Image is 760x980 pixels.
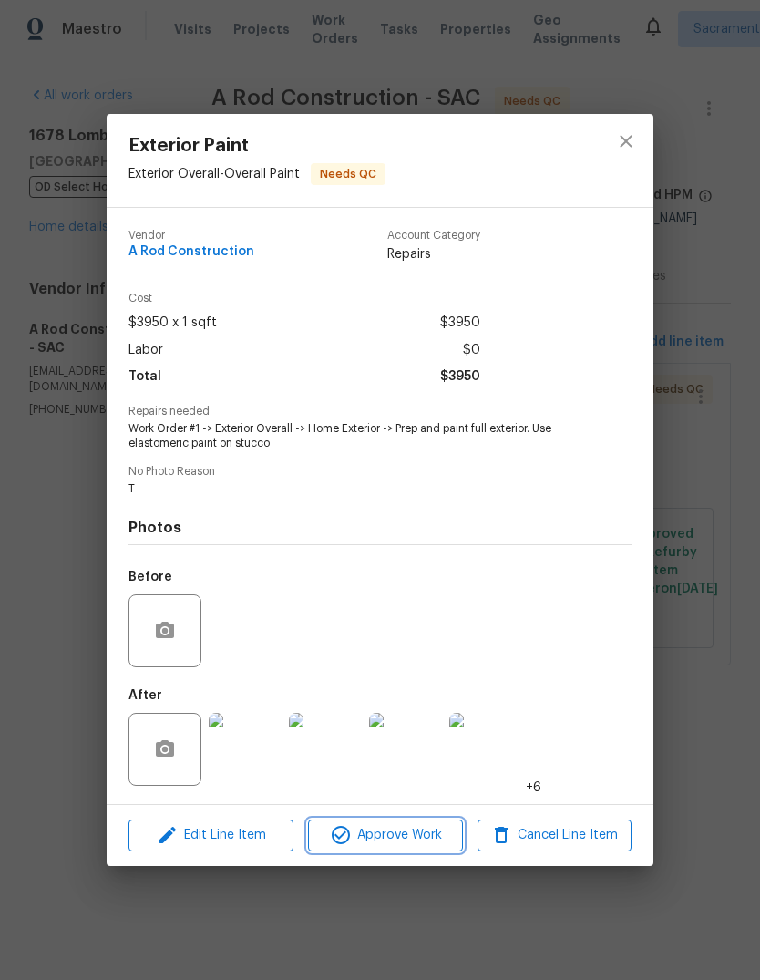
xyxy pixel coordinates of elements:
span: Exterior Paint [128,136,385,156]
span: Needs QC [313,165,384,183]
span: Exterior Overall - Overall Paint [128,168,300,181]
button: Approve Work [308,820,462,851]
span: Edit Line Item [134,824,288,847]
span: Cost [128,293,480,304]
button: Edit Line Item [128,820,293,851]
h4: Photos [128,519,632,537]
button: Cancel Line Item [478,820,632,851]
span: Account Category [387,230,480,242]
span: Total [128,364,161,390]
span: Cancel Line Item [483,824,626,847]
span: $3950 x 1 sqft [128,310,217,336]
span: $0 [463,337,480,364]
span: +6 [526,779,541,797]
button: close [604,119,648,163]
span: Work Order #1 -> Exterior Overall -> Home Exterior -> Prep and paint full exterior. Use elastomer... [128,421,581,452]
span: Approve Work [313,824,457,847]
span: $3950 [440,364,480,390]
span: Vendor [128,230,254,242]
span: Labor [128,337,163,364]
span: Repairs [387,245,480,263]
h5: Before [128,571,172,583]
h5: After [128,689,162,702]
span: A Rod Construction [128,245,254,259]
span: Repairs needed [128,406,632,418]
span: T [128,481,581,497]
span: No Photo Reason [128,466,632,478]
span: $3950 [440,310,480,336]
